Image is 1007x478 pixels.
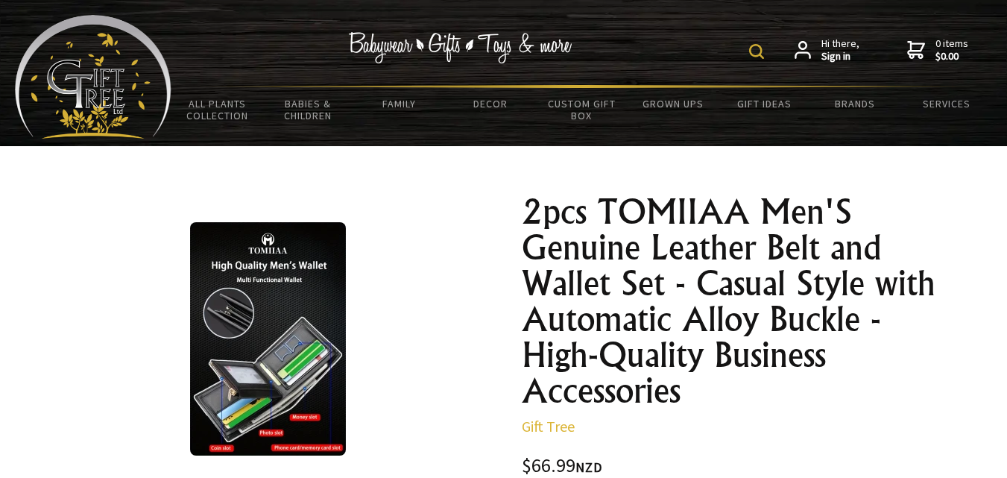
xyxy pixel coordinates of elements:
a: Gift Ideas [719,88,809,119]
a: Services [901,88,992,119]
a: Decor [445,88,536,119]
strong: $0.00 [935,50,968,63]
img: product search [749,44,764,59]
h1: 2pcs TOMIIAA Men'S Genuine Leather Belt and Wallet Set - Casual Style with Automatic Alloy Buckle... [522,194,957,409]
a: All Plants Collection [171,88,262,131]
img: 2pcs TOMIIAA Men'S Genuine Leather Belt and Wallet Set - Casual Style with Automatic Alloy Buckle... [190,222,346,456]
img: Babywear - Gifts - Toys & more [349,32,572,63]
img: Babyware - Gifts - Toys and more... [15,15,171,139]
span: NZD [575,459,602,476]
strong: Sign in [821,50,859,63]
span: 0 items [935,37,968,63]
a: 0 items$0.00 [907,37,968,63]
a: Grown Ups [628,88,719,119]
a: Babies & Children [262,88,353,131]
a: Gift Tree [522,417,575,435]
a: Brands [809,88,900,119]
a: Custom Gift Box [536,88,627,131]
span: Hi there, [821,37,859,63]
a: Family [354,88,445,119]
a: Hi there,Sign in [795,37,859,63]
